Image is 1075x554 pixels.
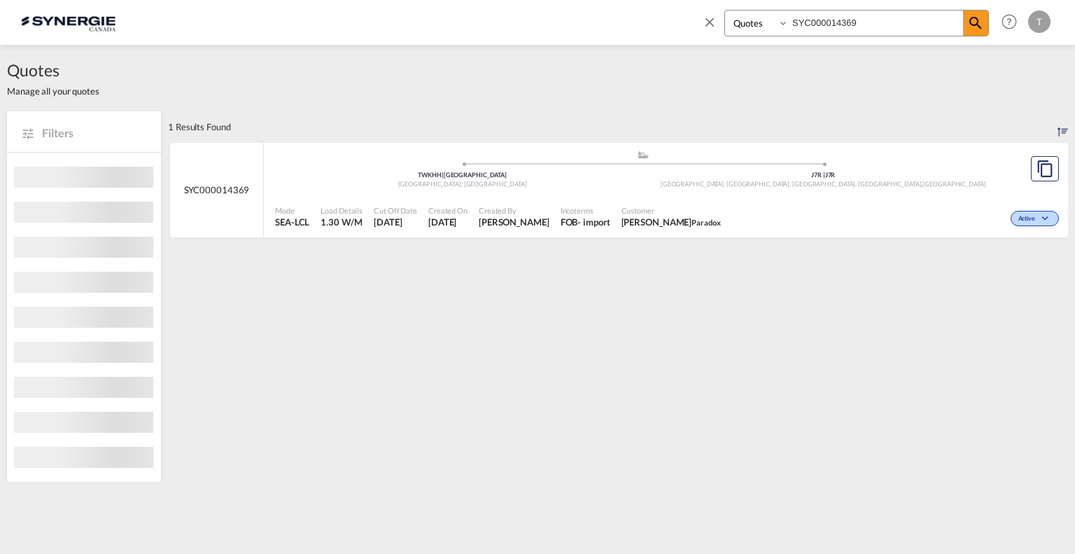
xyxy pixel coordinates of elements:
span: | [442,171,444,179]
span: Paradox [691,218,720,227]
md-icon: assets/icons/custom/ship-fill.svg [635,151,652,158]
div: SYC000014369 assets/icons/custom/ship-fill.svgassets/icons/custom/roll-o-plane.svgOriginKaohsiung... [170,143,1068,238]
span: Mode [275,205,309,216]
div: Help [997,10,1028,35]
span: TWKHH [GEOGRAPHIC_DATA] [418,171,507,179]
span: , [921,180,922,188]
div: - import [577,216,610,228]
div: T [1028,11,1051,33]
span: icon-magnify [963,11,988,36]
span: Created By [479,205,549,216]
span: Help [997,10,1021,34]
md-icon: assets/icons/custom/copyQuote.svg [1037,160,1053,177]
md-icon: icon-magnify [967,15,984,32]
span: Jose Matute Paradox [621,216,721,228]
span: [GEOGRAPHIC_DATA] [922,180,985,188]
span: Rosa Ho [479,216,549,228]
span: [GEOGRAPHIC_DATA], [GEOGRAPHIC_DATA], [GEOGRAPHIC_DATA], [GEOGRAPHIC_DATA] [661,180,923,188]
span: Incoterms [561,205,610,216]
span: J7R [811,171,825,179]
span: SEA-LCL [275,216,309,228]
div: FOB [561,216,578,228]
span: SYC000014369 [184,183,250,196]
span: Load Details [321,205,363,216]
span: Active [1018,214,1039,224]
span: Customer [621,205,721,216]
span: 27 Aug 2025 [374,216,417,228]
md-icon: icon-close [702,14,717,29]
md-icon: icon-chevron-down [1039,215,1055,223]
span: Filters [42,125,147,141]
img: 1f56c880d42311ef80fc7dca854c8e59.png [21,6,115,38]
span: Manage all your quotes [7,85,99,97]
span: Quotes [7,59,99,81]
span: 27 Aug 2025 [428,216,468,228]
div: Change Status Here [1011,211,1059,226]
button: Copy Quote [1031,156,1059,181]
div: FOB import [561,216,610,228]
span: icon-close [702,10,724,43]
span: | [823,171,825,179]
span: Created On [428,205,468,216]
span: J7R [825,171,836,179]
span: [GEOGRAPHIC_DATA], [GEOGRAPHIC_DATA] [398,180,527,188]
div: 1 Results Found [168,111,231,142]
span: 1.30 W/M [321,216,362,228]
div: Sort by: Created On [1058,111,1068,142]
input: Enter Quotation Number [789,11,963,35]
span: Cut Off Date [374,205,417,216]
